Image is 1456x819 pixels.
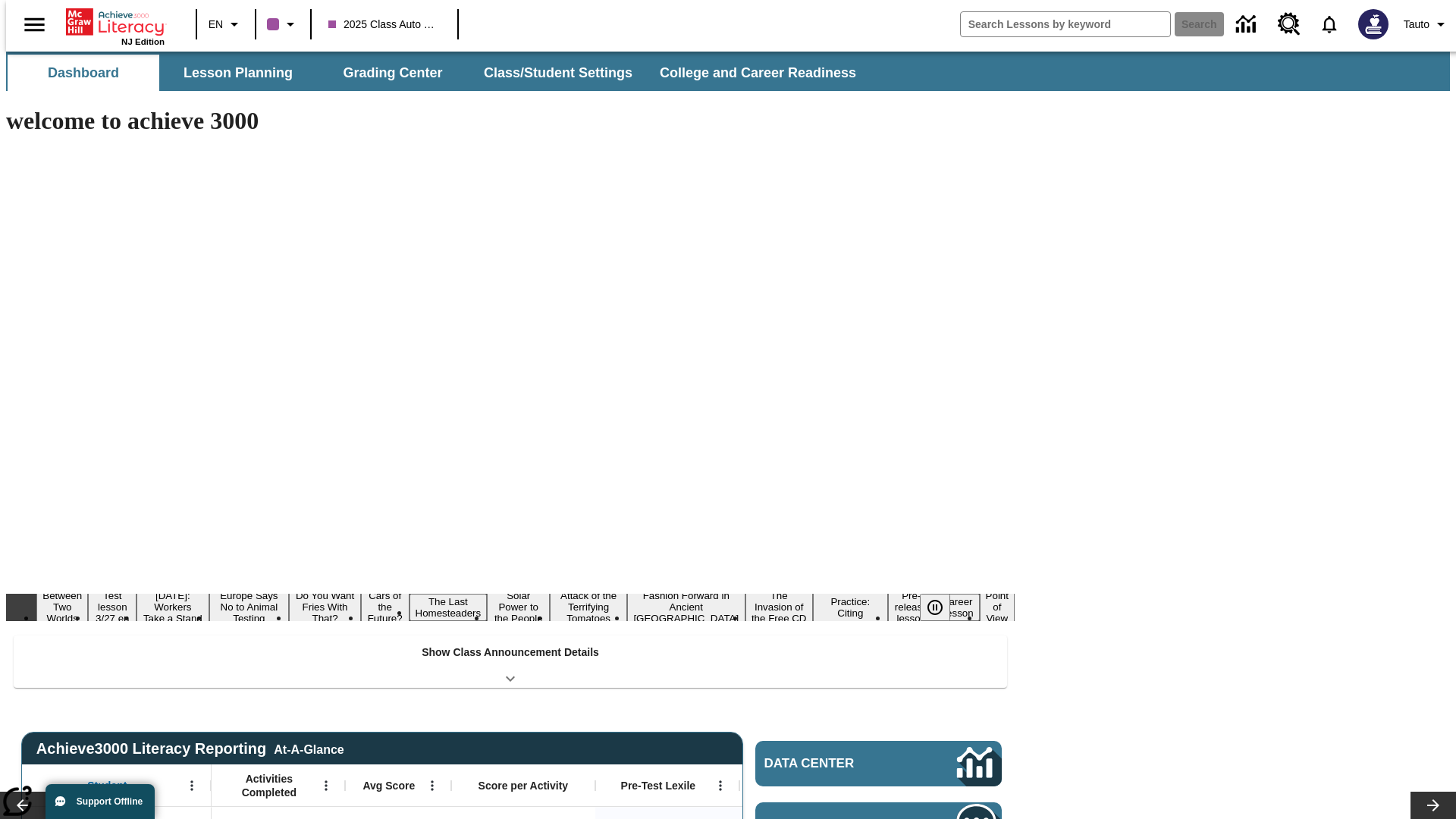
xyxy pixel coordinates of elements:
button: Open side menu [12,2,57,47]
span: EN [209,17,223,33]
button: Slide 13 Pre-release lesson [888,588,935,626]
h1: welcome to achieve 3000 [6,107,1015,135]
div: Pause [920,594,965,621]
button: Slide 7 The Last Homesteaders [409,594,488,621]
button: Slide 10 Fashion Forward in Ancient Rome [627,588,745,626]
span: Support Offline [77,796,143,807]
body: Maximum 600 characters Press Escape to exit toolbar Press Alt + F10 to reach toolbar [6,12,221,26]
button: Pause [920,594,950,621]
div: Home [66,5,165,46]
button: Open Menu [709,774,732,797]
span: 2025 Class Auto Grade 13 [328,17,441,33]
button: Slide 1 Between Two Worlds [36,588,88,626]
button: Slide 3 Labor Day: Workers Take a Stand [136,588,209,626]
a: Resource Center, Will open in new tab [1269,4,1310,45]
span: Achieve3000 Literacy Reporting [36,740,344,758]
a: Data Center [1227,4,1269,45]
button: Lesson Planning [162,55,314,91]
button: Dashboard [8,55,159,91]
a: Home [66,7,165,37]
img: Avatar [1358,9,1389,39]
button: Grading Center [317,55,469,91]
button: Profile/Settings [1398,11,1456,38]
span: NJ Edition [121,37,165,46]
a: Data Center [755,741,1002,786]
span: Tauto [1404,17,1429,33]
button: Slide 4 Europe Says No to Animal Testing [209,588,290,626]
span: Pre-Test Lexile [621,779,696,792]
button: Slide 6 Cars of the Future? [361,588,409,626]
span: Activities Completed [219,772,319,799]
div: At-A-Glance [274,740,344,757]
button: Slide 8 Solar Power to the People [487,588,550,626]
button: Slide 5 Do You Want Fries With That? [289,588,361,626]
button: College and Career Readiness [648,55,868,91]
button: Slide 15 Point of View [980,588,1015,626]
button: Class color is purple. Change class color [261,11,306,38]
button: Open Menu [315,774,337,797]
span: Avg Score [362,779,415,792]
div: SubNavbar [6,52,1450,91]
input: search field [961,12,1170,36]
button: Language: EN, Select a language [202,11,250,38]
span: Score per Activity [479,779,569,792]
button: Slide 9 Attack of the Terrifying Tomatoes [550,588,627,626]
button: Open Menu [421,774,444,797]
span: Student [87,779,127,792]
button: Select a new avatar [1349,5,1398,44]
a: Notifications [1310,5,1349,44]
div: SubNavbar [6,55,870,91]
div: Show Class Announcement Details [14,635,1007,688]
button: Open Menu [180,774,203,797]
button: Slide 2 Test lesson 3/27 en [88,588,136,626]
p: Show Class Announcement Details [422,645,599,661]
span: Data Center [764,756,906,771]
button: Slide 11 The Invasion of the Free CD [745,588,813,626]
button: Slide 12 Mixed Practice: Citing Evidence [813,582,888,632]
button: Lesson carousel, Next [1410,792,1456,819]
button: Support Offline [45,784,155,819]
button: Class/Student Settings [472,55,645,91]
